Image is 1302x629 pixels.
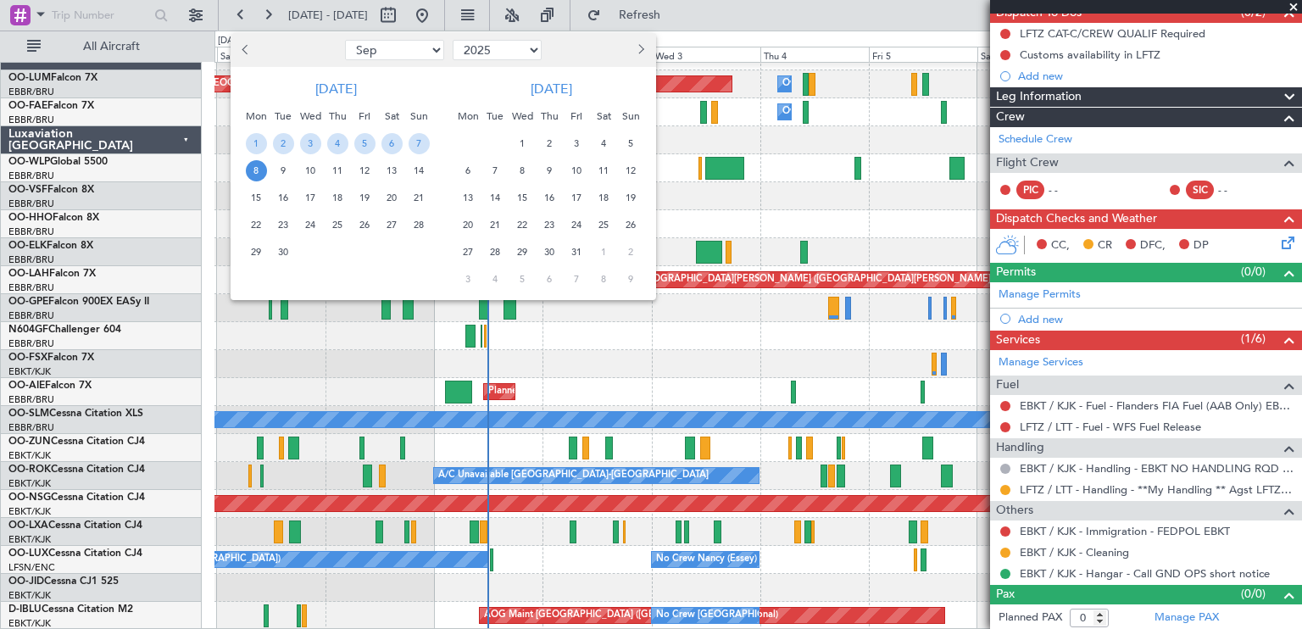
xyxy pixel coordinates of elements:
[409,214,430,236] span: 28
[620,133,642,154] span: 5
[563,211,590,238] div: 24-10-2025
[563,103,590,130] div: Fri
[270,103,297,130] div: Tue
[242,157,270,184] div: 8-9-2025
[590,184,617,211] div: 18-10-2025
[458,214,479,236] span: 20
[458,269,479,290] span: 3
[378,103,405,130] div: Sat
[351,157,378,184] div: 12-9-2025
[512,187,533,209] span: 15
[539,160,560,181] span: 9
[481,184,509,211] div: 14-10-2025
[590,238,617,265] div: 1-11-2025
[273,133,294,154] span: 2
[270,130,297,157] div: 2-9-2025
[536,130,563,157] div: 2-10-2025
[327,133,348,154] span: 4
[327,214,348,236] span: 25
[617,265,644,292] div: 9-11-2025
[351,103,378,130] div: Fri
[566,269,587,290] span: 7
[593,242,615,263] span: 1
[381,160,403,181] span: 13
[246,133,267,154] span: 1
[620,187,642,209] span: 19
[509,238,536,265] div: 29-10-2025
[454,211,481,238] div: 20-10-2025
[481,238,509,265] div: 28-10-2025
[509,130,536,157] div: 1-10-2025
[378,130,405,157] div: 6-9-2025
[590,211,617,238] div: 25-10-2025
[300,187,321,209] span: 17
[270,211,297,238] div: 23-9-2025
[485,269,506,290] span: 4
[631,36,649,64] button: Next month
[617,103,644,130] div: Sun
[536,238,563,265] div: 30-10-2025
[454,157,481,184] div: 6-10-2025
[454,265,481,292] div: 3-11-2025
[590,265,617,292] div: 8-11-2025
[563,157,590,184] div: 10-10-2025
[273,187,294,209] span: 16
[481,265,509,292] div: 4-11-2025
[354,133,376,154] span: 5
[324,103,351,130] div: Thu
[593,269,615,290] span: 8
[617,157,644,184] div: 12-10-2025
[327,187,348,209] span: 18
[270,238,297,265] div: 30-9-2025
[485,214,506,236] span: 21
[566,214,587,236] span: 24
[246,214,267,236] span: 22
[536,157,563,184] div: 9-10-2025
[354,187,376,209] span: 19
[327,160,348,181] span: 11
[246,242,267,263] span: 29
[536,103,563,130] div: Thu
[409,133,430,154] span: 7
[509,157,536,184] div: 8-10-2025
[566,133,587,154] span: 3
[590,103,617,130] div: Sat
[324,130,351,157] div: 4-9-2025
[242,184,270,211] div: 15-9-2025
[563,238,590,265] div: 31-10-2025
[324,157,351,184] div: 11-9-2025
[351,130,378,157] div: 5-9-2025
[620,160,642,181] span: 12
[324,211,351,238] div: 25-9-2025
[297,184,324,211] div: 17-9-2025
[617,130,644,157] div: 5-10-2025
[563,184,590,211] div: 17-10-2025
[454,238,481,265] div: 27-10-2025
[378,184,405,211] div: 20-9-2025
[563,130,590,157] div: 3-10-2025
[273,242,294,263] span: 30
[242,130,270,157] div: 1-9-2025
[566,242,587,263] span: 31
[405,157,432,184] div: 14-9-2025
[593,214,615,236] span: 25
[270,157,297,184] div: 9-9-2025
[354,214,376,236] span: 26
[481,211,509,238] div: 21-10-2025
[381,214,403,236] span: 27
[485,160,506,181] span: 7
[509,265,536,292] div: 5-11-2025
[405,103,432,130] div: Sun
[509,103,536,130] div: Wed
[509,184,536,211] div: 15-10-2025
[246,187,267,209] span: 15
[454,184,481,211] div: 13-10-2025
[409,160,430,181] span: 14
[512,214,533,236] span: 22
[409,187,430,209] span: 21
[590,130,617,157] div: 4-10-2025
[242,211,270,238] div: 22-9-2025
[405,211,432,238] div: 28-9-2025
[297,211,324,238] div: 24-9-2025
[539,133,560,154] span: 2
